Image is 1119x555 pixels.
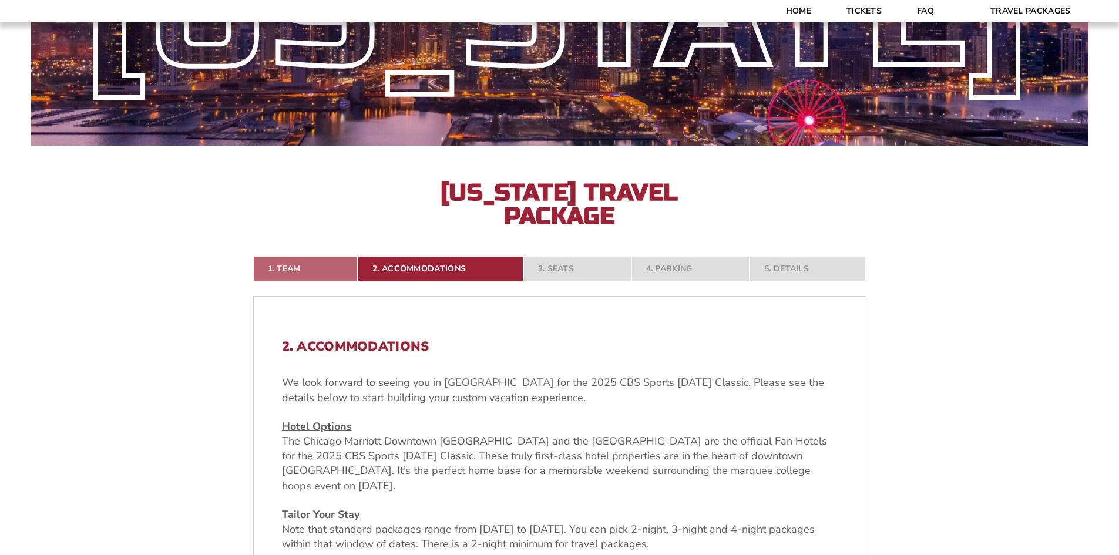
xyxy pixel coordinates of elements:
[282,419,352,433] u: Hotel Options
[431,181,689,228] h2: [US_STATE] Travel Package
[282,339,838,354] h2: 2. Accommodations
[282,375,838,405] p: We look forward to seeing you in [GEOGRAPHIC_DATA] for the 2025 CBS Sports [DATE] Classic. Please...
[282,507,359,522] u: Tailor Your Stay
[253,256,358,282] a: 1. Team
[282,419,838,493] p: The Chicago Marriott Downtown [GEOGRAPHIC_DATA] and the [GEOGRAPHIC_DATA] are the official Fan Ho...
[282,507,838,552] p: Note that standard packages range from [DATE] to [DATE]. You can pick 2-night, 3-night and 4-nigh...
[35,6,86,57] img: CBS Sports Thanksgiving Classic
